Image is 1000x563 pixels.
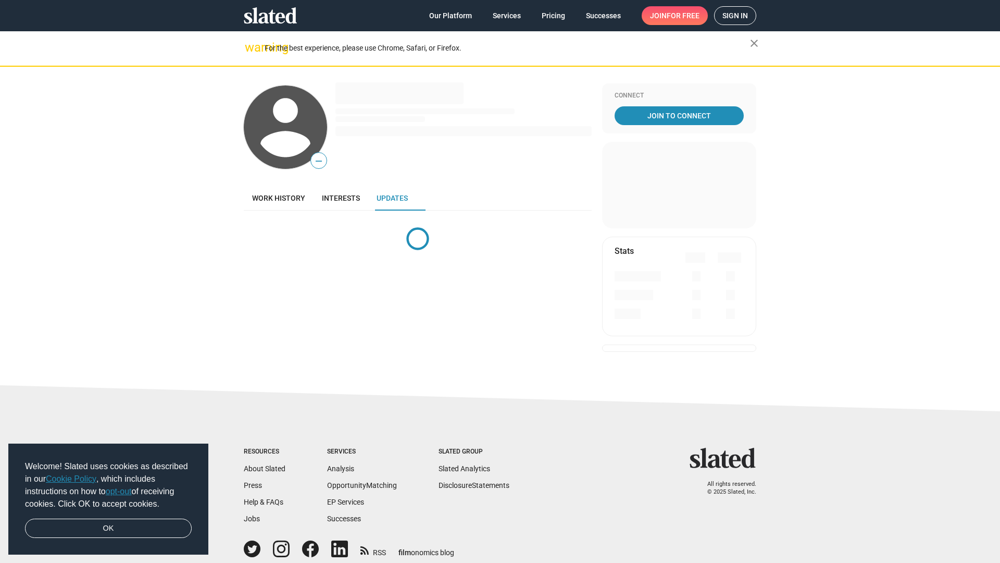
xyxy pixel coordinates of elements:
span: Work history [252,194,305,202]
p: All rights reserved. © 2025 Slated, Inc. [696,481,756,496]
a: OpportunityMatching [327,481,397,489]
a: Work history [244,186,314,211]
a: opt-out [106,487,132,496]
span: film [398,548,411,557]
a: Interests [314,186,368,211]
a: Pricing [533,6,573,25]
mat-icon: close [748,37,760,50]
a: Cookie Policy [46,474,96,483]
span: for free [667,6,699,25]
span: Join [650,6,699,25]
a: dismiss cookie message [25,519,192,538]
a: Our Platform [421,6,480,25]
a: About Slated [244,464,285,473]
span: Welcome! Slated uses cookies as described in our , which includes instructions on how to of recei... [25,460,192,510]
span: Sign in [722,7,748,25]
a: RSS [360,542,386,558]
span: Pricing [542,6,565,25]
span: Interests [322,194,360,202]
a: Services [484,6,529,25]
a: filmonomics blog [398,540,454,558]
a: Jobs [244,515,260,523]
a: Help & FAQs [244,498,283,506]
a: DisclosureStatements [439,481,509,489]
a: Successes [578,6,629,25]
div: Resources [244,448,285,456]
div: For the best experience, please use Chrome, Safari, or Firefox. [265,41,750,55]
span: Join To Connect [617,106,742,125]
a: EP Services [327,498,364,506]
a: Join To Connect [615,106,744,125]
mat-icon: warning [245,41,257,54]
mat-card-title: Stats [615,246,634,256]
span: Successes [586,6,621,25]
a: Joinfor free [642,6,708,25]
span: Our Platform [429,6,472,25]
span: Services [493,6,521,25]
div: Slated Group [439,448,509,456]
a: Sign in [714,6,756,25]
a: Updates [368,186,416,211]
span: — [311,154,327,168]
a: Successes [327,515,361,523]
div: Connect [615,92,744,100]
span: Updates [377,194,408,202]
a: Slated Analytics [439,464,490,473]
a: Press [244,481,262,489]
div: Services [327,448,397,456]
div: cookieconsent [8,444,208,555]
a: Analysis [327,464,354,473]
